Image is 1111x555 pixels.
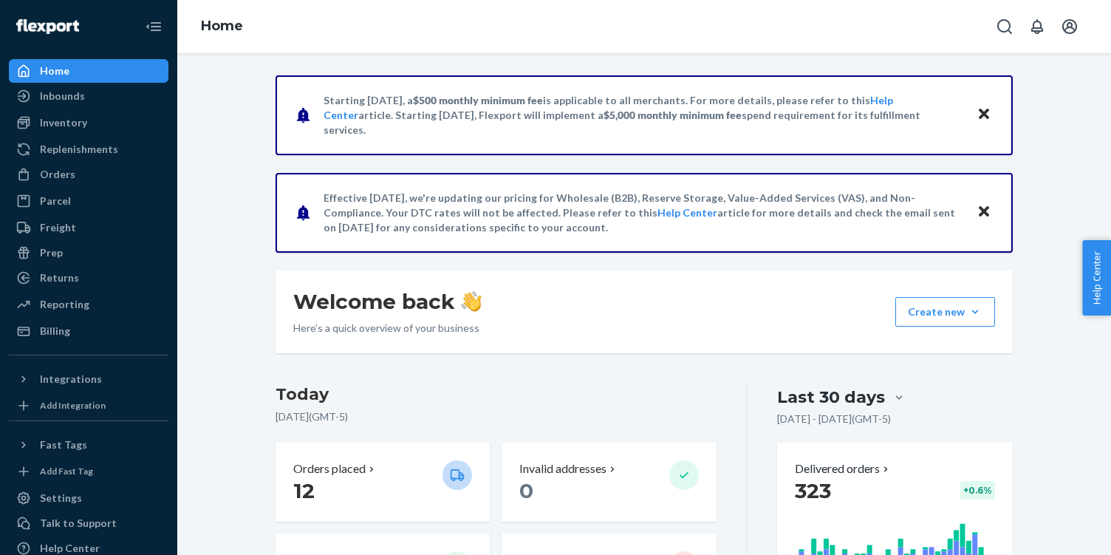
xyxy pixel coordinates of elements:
[9,319,168,343] a: Billing
[9,137,168,161] a: Replenishments
[40,270,79,285] div: Returns
[189,5,255,48] ol: breadcrumbs
[9,216,168,239] a: Freight
[1055,12,1084,41] button: Open account menu
[40,465,93,477] div: Add Fast Tag
[293,288,482,315] h1: Welcome back
[9,84,168,108] a: Inbounds
[40,220,76,235] div: Freight
[9,486,168,510] a: Settings
[40,297,89,312] div: Reporting
[604,109,742,121] span: $5,000 monthly minimum fee
[40,89,85,103] div: Inbounds
[40,437,87,452] div: Fast Tags
[40,115,87,130] div: Inventory
[777,412,891,426] p: [DATE] - [DATE] ( GMT-5 )
[960,481,995,500] div: + 0.6 %
[9,511,168,535] button: Talk to Support
[40,142,118,157] div: Replenishments
[777,386,885,409] div: Last 30 days
[276,409,717,424] p: [DATE] ( GMT-5 )
[40,491,82,505] div: Settings
[9,241,168,265] a: Prep
[9,111,168,135] a: Inventory
[40,372,102,387] div: Integrations
[519,478,533,503] span: 0
[895,297,995,327] button: Create new
[413,94,543,106] span: $500 monthly minimum fee
[9,463,168,480] a: Add Fast Tag
[1082,240,1111,316] button: Help Center
[795,460,892,477] button: Delivered orders
[9,59,168,83] a: Home
[40,64,69,78] div: Home
[1022,12,1052,41] button: Open notifications
[16,19,79,34] img: Flexport logo
[40,516,117,531] div: Talk to Support
[40,194,71,208] div: Parcel
[276,383,717,406] h3: Today
[990,12,1019,41] button: Open Search Box
[9,293,168,316] a: Reporting
[139,12,168,41] button: Close Navigation
[9,189,168,213] a: Parcel
[324,191,963,235] p: Effective [DATE], we're updating our pricing for Wholesale (B2B), Reserve Storage, Value-Added Se...
[9,433,168,457] button: Fast Tags
[9,397,168,415] a: Add Integration
[293,460,366,477] p: Orders placed
[201,18,243,34] a: Home
[276,443,490,522] button: Orders placed 12
[795,478,831,503] span: 323
[974,104,994,126] button: Close
[9,367,168,391] button: Integrations
[293,478,315,503] span: 12
[502,443,716,522] button: Invalid addresses 0
[9,266,168,290] a: Returns
[40,399,106,412] div: Add Integration
[657,206,717,219] a: Help Center
[40,324,70,338] div: Billing
[461,291,482,312] img: hand-wave emoji
[40,245,63,260] div: Prep
[9,163,168,186] a: Orders
[519,460,606,477] p: Invalid addresses
[324,93,963,137] p: Starting [DATE], a is applicable to all merchants. For more details, please refer to this article...
[40,167,75,182] div: Orders
[293,321,482,336] p: Here’s a quick overview of your business
[974,202,994,223] button: Close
